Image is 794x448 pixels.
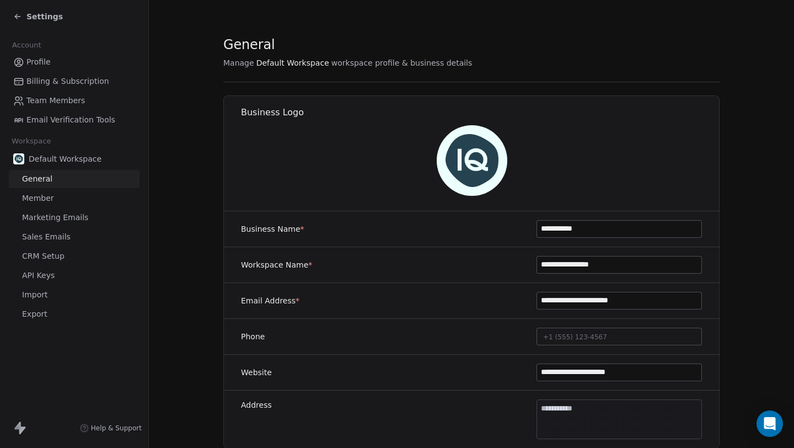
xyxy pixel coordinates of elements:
[26,95,85,106] span: Team Members
[9,170,140,188] a: General
[26,76,109,87] span: Billing & Subscription
[241,399,272,410] label: Address
[223,36,275,53] span: General
[537,328,702,345] button: +1 (555) 123-4567
[241,295,299,306] label: Email Address
[22,173,52,185] span: General
[543,333,607,341] span: +1 (555) 123-4567
[26,11,63,22] span: Settings
[22,212,88,223] span: Marketing Emails
[9,228,140,246] a: Sales Emails
[241,223,304,234] label: Business Name
[26,114,115,126] span: Email Verification Tools
[9,189,140,207] a: Member
[241,331,265,342] label: Phone
[241,259,312,270] label: Workspace Name
[757,410,783,437] div: Open Intercom Messenger
[22,270,55,281] span: API Keys
[91,424,142,433] span: Help & Support
[22,250,65,262] span: CRM Setup
[256,57,329,68] span: Default Workspace
[9,72,140,90] a: Billing & Subscription
[9,305,140,323] a: Export
[13,11,63,22] a: Settings
[80,424,142,433] a: Help & Support
[9,266,140,285] a: API Keys
[9,92,140,110] a: Team Members
[9,209,140,227] a: Marketing Emails
[22,193,54,204] span: Member
[7,37,46,54] span: Account
[9,247,140,265] a: CRM Setup
[26,56,51,68] span: Profile
[331,57,473,68] span: workspace profile & business details
[29,153,101,164] span: Default Workspace
[22,289,47,301] span: Import
[241,106,720,119] h1: Business Logo
[241,367,272,378] label: Website
[22,231,71,243] span: Sales Emails
[9,286,140,304] a: Import
[7,133,56,150] span: Workspace
[9,111,140,129] a: Email Verification Tools
[13,153,24,164] img: Linlkedin%20LogoMark.png
[223,57,254,68] span: Manage
[437,125,507,196] img: Linlkedin%20LogoMark.png
[22,308,47,320] span: Export
[9,53,140,71] a: Profile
